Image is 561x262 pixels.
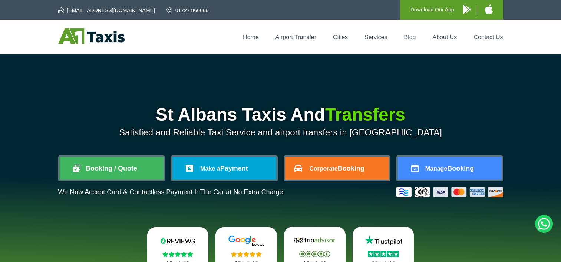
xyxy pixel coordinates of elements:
[58,106,503,124] h1: St Albans Taxis And
[243,34,259,40] a: Home
[309,165,337,172] span: Corporate
[155,235,200,246] img: Reviews.io
[364,34,387,40] a: Services
[60,157,164,180] a: Booking / Quote
[293,235,337,246] img: Tripadvisor
[58,7,155,14] a: [EMAIL_ADDRESS][DOMAIN_NAME]
[299,251,330,257] img: Stars
[404,34,416,40] a: Blog
[58,188,285,196] p: We Now Accept Card & Contactless Payment In
[58,28,125,44] img: A1 Taxis St Albans LTD
[333,34,348,40] a: Cities
[172,157,276,180] a: Make aPayment
[410,5,454,14] p: Download Our App
[425,165,448,172] span: Manage
[473,34,503,40] a: Contact Us
[200,188,285,196] span: The Car at No Extra Charge.
[275,34,316,40] a: Airport Transfer
[396,187,503,197] img: Credit And Debit Cards
[200,165,220,172] span: Make a
[368,251,399,257] img: Stars
[398,157,502,180] a: ManageBooking
[325,105,405,124] span: Transfers
[285,157,389,180] a: CorporateBooking
[361,235,406,246] img: Trustpilot
[433,34,457,40] a: About Us
[485,4,493,14] img: A1 Taxis iPhone App
[162,251,193,257] img: Stars
[58,127,503,138] p: Satisfied and Reliable Taxi Service and airport transfers in [GEOGRAPHIC_DATA]
[231,251,262,257] img: Stars
[224,235,268,246] img: Google
[166,7,209,14] a: 01727 866666
[463,5,471,14] img: A1 Taxis Android App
